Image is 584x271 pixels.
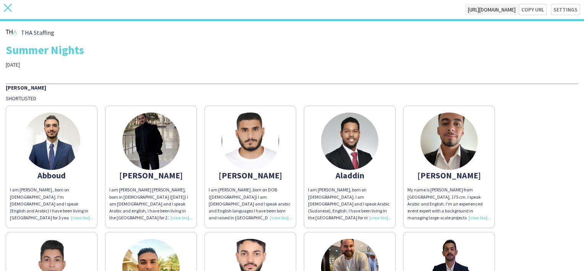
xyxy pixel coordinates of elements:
[6,27,17,38] img: thumb-bec6dd01-2d76-41c6-ba9e-6c5214e7a660.png
[6,95,578,102] div: Shortlisted
[420,113,478,170] img: thumb-76e41618-0879-428c-98e5-f3bd1fefabc1.jpg
[209,186,292,221] div: I am [PERSON_NAME] ,born on DOB ([DEMOGRAPHIC_DATA]) I am [DEMOGRAPHIC_DATA] and I speak arabic a...
[209,172,292,179] div: [PERSON_NAME]
[109,172,193,179] div: [PERSON_NAME]
[6,83,578,91] div: [PERSON_NAME]
[308,172,391,179] div: Aladdin
[109,186,193,221] div: I am [PERSON_NAME] [PERSON_NAME], born in [DEMOGRAPHIC_DATA] ([DATE]) i am [DEMOGRAPHIC_DATA] and...
[10,186,93,221] div: I am [PERSON_NAME] , born on [DEMOGRAPHIC_DATA]. I'm [DEMOGRAPHIC_DATA] and i speak (English and ...
[407,172,491,179] div: [PERSON_NAME]
[519,4,547,15] button: Copy url
[551,4,580,15] button: Settings
[23,113,80,170] img: thumb-67122809b2f3f.jpg
[222,113,279,170] img: thumb-663a3ee8d43ca.jpg
[10,172,93,179] div: Abboud
[407,186,491,221] div: My name is [PERSON_NAME] from [GEOGRAPHIC_DATA], 175 cm. I speak Arabic and English. I'm an exper...
[321,113,378,170] img: thumb-67d642901d33e.jpg
[308,186,391,221] div: I am [PERSON_NAME], born on [DEMOGRAPHIC_DATA]. I am [DEMOGRAPHIC_DATA] and I speak Arabic (Sudan...
[21,29,54,36] span: THA Staffing
[122,113,180,170] img: thumb-63b33211e3b06.jpeg
[6,44,578,56] div: Summer Nights
[465,4,519,15] span: [URL][DOMAIN_NAME]
[6,61,206,68] div: [DATE]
